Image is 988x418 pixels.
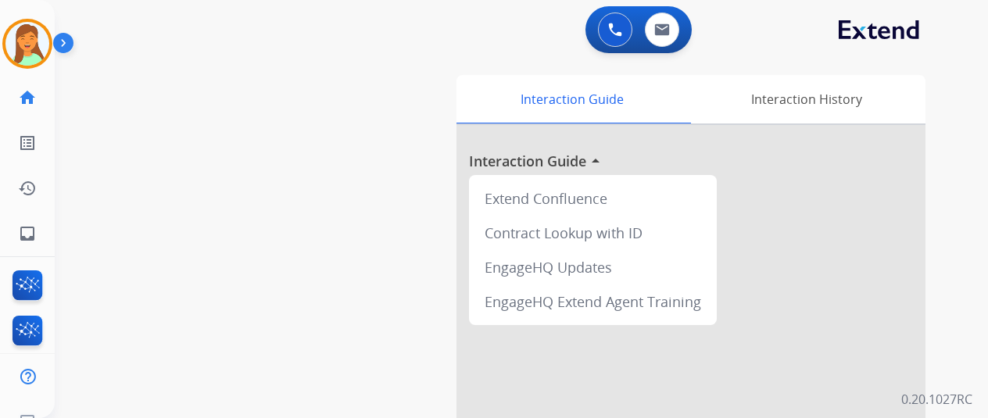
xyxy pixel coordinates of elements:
p: 0.20.1027RC [901,390,972,409]
img: avatar [5,22,49,66]
div: Interaction History [687,75,925,123]
div: EngageHQ Updates [475,250,711,284]
div: Interaction Guide [456,75,687,123]
div: Contract Lookup with ID [475,216,711,250]
mat-icon: history [18,179,37,198]
mat-icon: home [18,88,37,107]
mat-icon: list_alt [18,134,37,152]
div: Extend Confluence [475,181,711,216]
div: EngageHQ Extend Agent Training [475,284,711,319]
mat-icon: inbox [18,224,37,243]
